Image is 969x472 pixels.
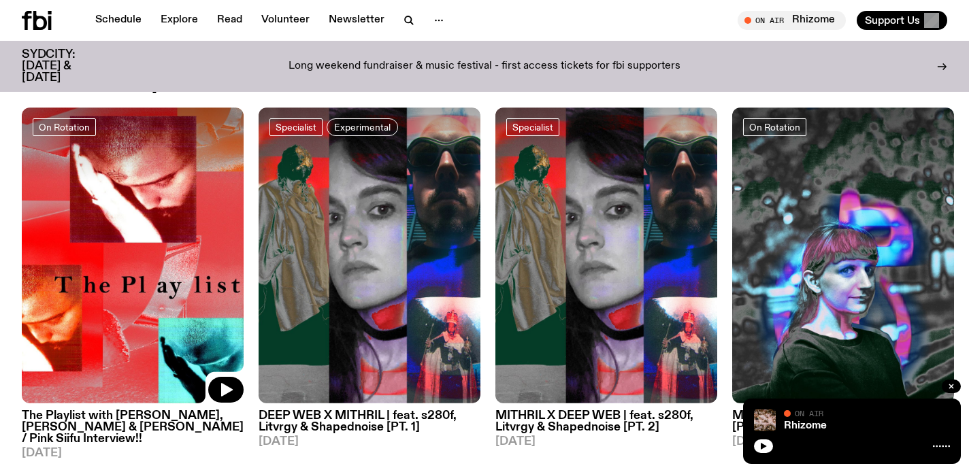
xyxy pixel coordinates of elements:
p: Long weekend fundraiser & music festival - first access tickets for fbi supporters [289,61,680,73]
a: Schedule [87,11,150,30]
a: Newsletter [321,11,393,30]
a: Specialist [506,118,559,136]
span: On Air [795,409,823,418]
h2: Featured episodes [22,68,246,92]
a: Specialist [269,118,323,136]
a: MITHRIL X DEEP WEB | feat. s280f, Litvrgy & Shapednoise [PT. 2][DATE] [495,403,717,448]
a: Volunteer [253,11,318,30]
a: Experimental [327,118,398,136]
h3: DEEP WEB X MITHRIL | feat. s280f, Litvrgy & Shapednoise [PT. 1] [259,410,480,433]
span: Specialist [276,122,316,132]
a: The Playlist with [PERSON_NAME], [PERSON_NAME] & [PERSON_NAME] / Pink Siifu Interview!![DATE] [22,403,244,459]
span: Support Us [865,14,920,27]
h3: SYDCITY: [DATE] & [DATE] [22,49,109,84]
span: [DATE] [495,436,717,448]
a: Mornings with [PERSON_NAME]/ [PERSON_NAME] Takes on Sp*t*fy[DATE] [732,403,954,448]
a: On Rotation [743,118,806,136]
a: On Rotation [33,118,96,136]
a: Rhizome [784,420,827,431]
img: The cover image for this episode of The Playlist, featuring the title of the show as well as the ... [22,107,244,403]
span: [DATE] [22,448,244,459]
span: On Rotation [749,122,800,132]
span: Specialist [512,122,553,132]
a: Explore [152,11,206,30]
span: [DATE] [732,436,954,448]
a: DEEP WEB X MITHRIL | feat. s280f, Litvrgy & Shapednoise [PT. 1][DATE] [259,403,480,448]
h3: The Playlist with [PERSON_NAME], [PERSON_NAME] & [PERSON_NAME] / Pink Siifu Interview!! [22,410,244,445]
button: Support Us [857,11,947,30]
h3: MITHRIL X DEEP WEB | feat. s280f, Litvrgy & Shapednoise [PT. 2] [495,410,717,433]
a: Read [209,11,250,30]
span: On Rotation [39,122,90,132]
span: Experimental [334,122,391,132]
button: On AirRhizome [738,11,846,30]
h3: Mornings with [PERSON_NAME]/ [PERSON_NAME] Takes on Sp*t*fy [732,410,954,433]
img: A close up picture of a bunch of ginger roots. Yellow squiggles with arrows, hearts and dots are ... [754,409,776,431]
span: [DATE] [259,436,480,448]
